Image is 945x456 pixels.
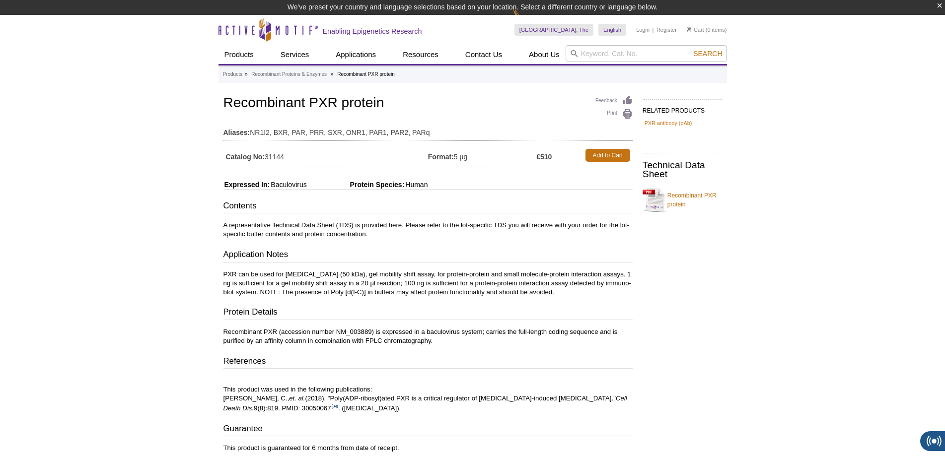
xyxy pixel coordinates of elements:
img: Your Cart [687,27,691,32]
a: Recombinant Proteins & Enzymes [251,70,327,79]
span: Expressed In: [223,181,270,189]
a: Feedback [595,95,633,106]
a: About Us [523,45,566,64]
p: This product was used in the following publications: [PERSON_NAME], C., (2018). "Poly(ADP-ribosyl... [223,376,633,413]
li: » [331,71,334,77]
h3: References [223,355,633,369]
h3: Protein Details [223,306,633,320]
h3: Contents [223,200,633,214]
p: Recombinant PXR (accession number NM_003889) is expressed in a baculovirus system; carries the fu... [223,327,633,345]
li: Recombinant PXR protein [337,71,395,77]
a: Register [656,26,677,33]
input: Keyword, Cat. No. [566,45,727,62]
button: Search [690,49,725,58]
h3: Application Notes [223,249,633,262]
a: Contact Us [459,45,508,64]
a: Print [595,109,633,120]
h2: Technical Data Sheet [643,161,722,179]
span: Baculovirus [270,181,306,189]
img: Change Here [512,7,539,31]
li: | [653,24,654,36]
td: NR1I2, BXR, PAR, PRR, SXR, ONR1, PAR1, PAR2, PARq [223,122,633,138]
p: A representative Technical Data Sheet (TDS) is provided here. Please refer to the lot-specific TD... [223,221,633,239]
a: [GEOGRAPHIC_DATA], The [514,24,593,36]
h3: Guarantee [223,423,633,437]
span: Search [693,50,722,58]
li: (0 items) [687,24,727,36]
a: Add to Cart [585,149,630,162]
h2: RELATED PRODUCTS [643,99,722,117]
span: Protein Species: [309,181,405,189]
a: Cart [687,26,704,33]
a: Recombinant PXR protein [643,185,722,215]
a: English [598,24,626,36]
a: PXR antibody (pAb) [645,119,692,128]
td: 31144 [223,146,428,164]
span: Human [404,181,428,189]
strong: Aliases: [223,128,250,137]
strong: Format: [428,152,454,161]
a: Services [275,45,315,64]
p: PXR can be used for [MEDICAL_DATA] (50 kDa), gel mobility shift assay, for protein-protein and sm... [223,270,633,297]
strong: Catalog No: [226,152,265,161]
i: Cell Death Dis. [223,394,627,412]
i: et. al. [289,394,305,402]
li: » [245,71,248,77]
td: 5 µg [428,146,536,164]
a: Products [218,45,260,64]
strong: €510 [536,152,552,161]
a: Resources [397,45,444,64]
h1: Recombinant PXR protein [223,95,633,112]
a: Applications [330,45,382,64]
a: Login [636,26,650,33]
a: Products [223,70,242,79]
h2: Enabling Epigenetics Research [323,27,422,36]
